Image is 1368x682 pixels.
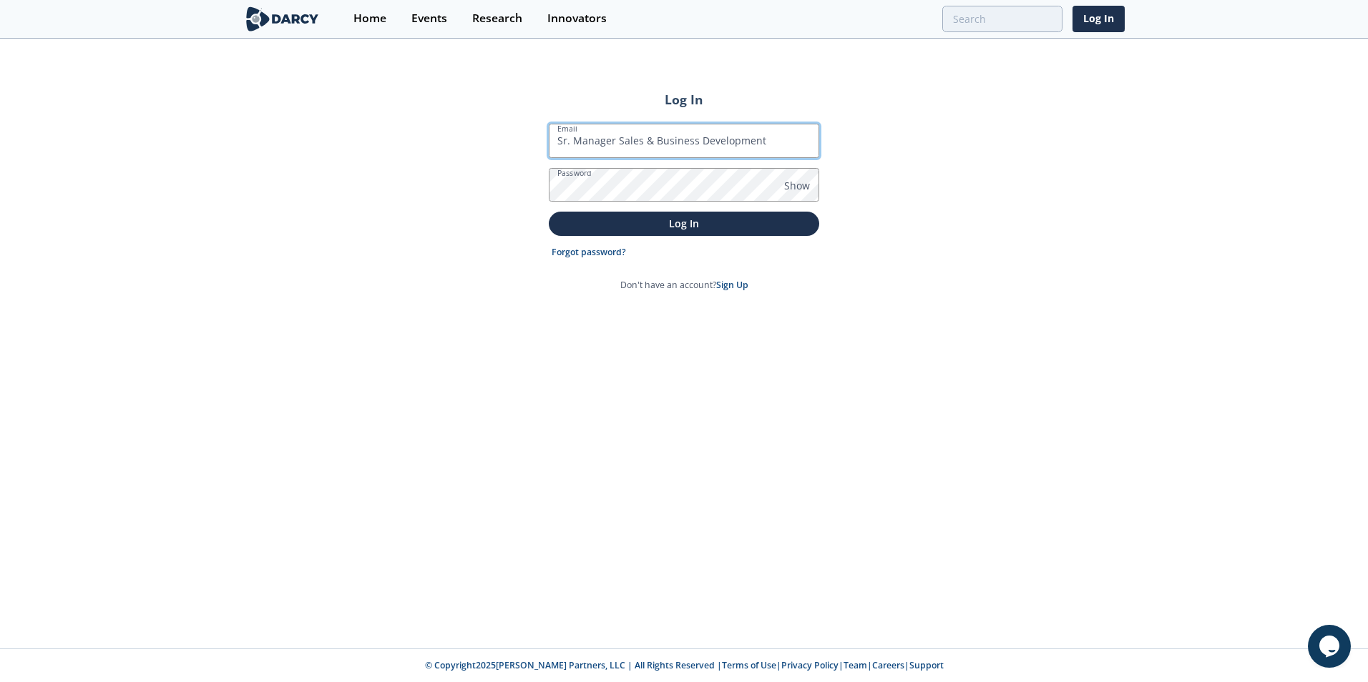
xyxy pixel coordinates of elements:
button: Log In [549,212,819,235]
h2: Log In [549,90,819,109]
a: Team [844,659,867,671]
a: Terms of Use [722,659,776,671]
a: Forgot password? [552,246,626,259]
a: Sign Up [716,279,748,291]
iframe: chat widget [1308,625,1354,668]
img: logo-wide.svg [243,6,321,31]
label: Email [557,123,577,134]
div: Research [472,13,522,24]
input: Advanced Search [942,6,1062,32]
p: Don't have an account? [620,279,748,292]
a: Privacy Policy [781,659,839,671]
a: Support [909,659,944,671]
div: Events [411,13,447,24]
label: Password [557,167,592,179]
a: Careers [872,659,904,671]
div: Innovators [547,13,607,24]
p: Log In [559,216,809,231]
div: Home [353,13,386,24]
a: Log In [1073,6,1125,32]
p: © Copyright 2025 [PERSON_NAME] Partners, LLC | All Rights Reserved | | | | | [155,659,1213,672]
span: Show [784,178,810,193]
